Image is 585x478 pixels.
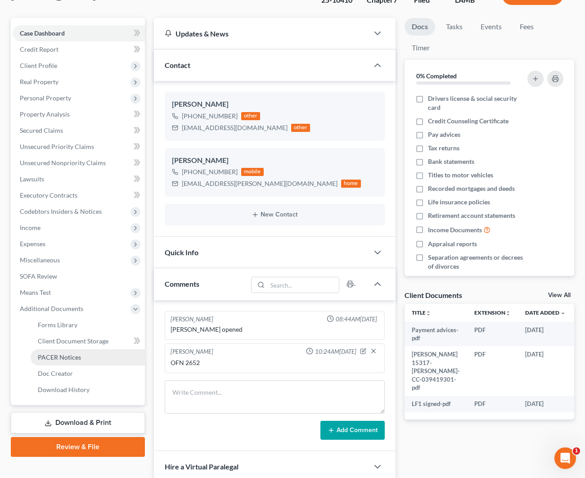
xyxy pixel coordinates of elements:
span: Drivers license & social security card [428,94,524,112]
span: 08:44AM[DATE] [336,315,377,324]
span: PACER Notices [38,353,81,361]
td: [DATE] [518,346,573,396]
span: Lawsuits [20,175,44,183]
span: 1 [573,447,580,455]
div: other [291,124,310,132]
div: [PERSON_NAME] [172,155,378,166]
a: Doc Creator [31,365,145,382]
a: Docs [405,18,435,36]
a: Case Dashboard [13,25,145,41]
div: [PERSON_NAME] [172,99,378,110]
button: Add Comment [320,421,385,440]
a: Date Added expand_more [525,309,566,316]
span: Forms Library [38,321,77,329]
a: Events [473,18,509,36]
td: PDF [467,346,518,396]
span: Additional Documents [20,305,83,312]
td: Payment advices-pdf [405,322,467,347]
div: [PERSON_NAME] opened [171,325,379,334]
span: Pay advices [428,130,460,139]
td: [DATE] [518,322,573,347]
span: Means Test [20,289,51,296]
a: PACER Notices [31,349,145,365]
i: unfold_more [505,311,511,316]
span: Comments [165,280,199,288]
div: mobile [241,168,264,176]
a: Extensionunfold_more [474,309,511,316]
span: Income Documents [428,225,482,234]
a: Unsecured Priority Claims [13,139,145,155]
span: Credit Counseling Certificate [428,117,508,126]
span: Recorded mortgages and deeds [428,184,515,193]
i: unfold_more [426,311,431,316]
span: Bank statements [428,157,474,166]
iframe: Intercom live chat [554,447,576,469]
a: Fees [513,18,541,36]
strong: 0% Completed [416,72,457,80]
a: Timer [405,39,437,57]
span: Secured Claims [20,126,63,134]
a: Download & Print [11,412,145,433]
span: Download History [38,386,90,393]
span: Codebtors Insiders & Notices [20,207,102,215]
i: expand_more [560,311,566,316]
a: Review & File [11,437,145,457]
div: home [341,180,361,188]
button: New Contact [172,211,378,218]
span: Miscellaneous [20,256,60,264]
a: Lawsuits [13,171,145,187]
a: Titleunfold_more [412,309,431,316]
td: PDF [467,322,518,347]
div: Updates & News [165,29,358,38]
div: [PHONE_NUMBER] [182,112,238,121]
span: Client Profile [20,62,57,69]
span: Doc Creator [38,370,73,377]
input: Search... [267,277,339,293]
a: View All [548,292,571,298]
div: other [241,112,260,120]
span: Unsecured Nonpriority Claims [20,159,106,167]
span: Income [20,224,40,231]
span: Expenses [20,240,45,248]
div: [EMAIL_ADDRESS][PERSON_NAME][DOMAIN_NAME] [182,179,337,188]
span: Contact [165,61,190,69]
span: SOFA Review [20,272,57,280]
span: Client Document Storage [38,337,108,345]
span: Unsecured Priority Claims [20,143,94,150]
td: PDF [467,396,518,412]
a: Forms Library [31,317,145,333]
td: [PERSON_NAME] 15317-[PERSON_NAME]-CC-039419301-pdf [405,346,467,396]
div: [PERSON_NAME] [171,315,213,324]
div: [PHONE_NUMBER] [182,167,238,176]
div: OFN 2652 [171,358,379,367]
span: Executory Contracts [20,191,77,199]
div: [PERSON_NAME] [171,347,213,356]
a: Executory Contracts [13,187,145,203]
span: Real Property [20,78,58,86]
a: Download History [31,382,145,398]
span: Property Analysis [20,110,70,118]
span: Case Dashboard [20,29,65,37]
a: SOFA Review [13,268,145,284]
span: Personal Property [20,94,71,102]
span: Tax returns [428,144,459,153]
td: [DATE] [518,396,573,412]
a: Tasks [439,18,470,36]
span: Retirement account statements [428,211,515,220]
div: [EMAIL_ADDRESS][DOMAIN_NAME] [182,123,288,132]
span: Life insurance policies [428,198,490,207]
td: LF1 signed-pdf [405,396,467,412]
span: Hire a Virtual Paralegal [165,462,238,471]
span: Credit Report [20,45,58,53]
span: Titles to motor vehicles [428,171,493,180]
a: Unsecured Nonpriority Claims [13,155,145,171]
a: Credit Report [13,41,145,58]
a: Property Analysis [13,106,145,122]
span: 10:24AM[DATE] [315,347,356,356]
span: Appraisal reports [428,239,477,248]
span: Quick Info [165,248,198,257]
a: Client Document Storage [31,333,145,349]
a: Secured Claims [13,122,145,139]
div: Client Documents [405,290,462,300]
span: Separation agreements or decrees of divorces [428,253,524,271]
